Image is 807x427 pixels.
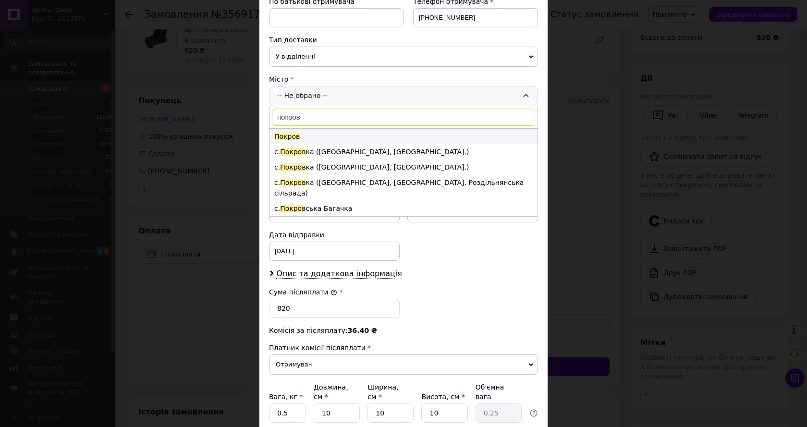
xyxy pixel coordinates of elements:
[348,327,377,334] span: 36.40 ₴
[272,109,535,126] input: Знайти
[269,354,538,375] span: Отримувач
[269,230,400,240] div: Дата відправки
[269,47,538,67] span: У відділенні
[269,344,366,352] span: Платник комісії післяплати
[269,74,538,84] div: Місто
[269,393,303,401] label: Вага, кг
[413,8,538,27] input: +380
[276,269,402,279] span: Опис та додаткова інформація
[476,382,522,402] div: Об'ємна вага
[269,86,538,105] div: -- Не обрано --
[269,36,317,44] span: Тип доставки
[269,159,538,175] li: с. ка ([GEOGRAPHIC_DATA], [GEOGRAPHIC_DATA].)
[269,201,538,216] li: с. ська Багачка
[269,326,538,335] div: Комісія за післяплату:
[269,288,337,296] label: Сума післяплати
[280,179,306,186] span: Покров
[274,133,300,140] span: Покров
[280,163,306,171] span: Покров
[280,148,306,156] span: Покров
[421,393,465,401] label: Висота, см
[314,383,348,401] label: Довжина, см
[280,205,306,212] span: Покров
[367,383,398,401] label: Ширина, см
[269,144,538,159] li: с. ка ([GEOGRAPHIC_DATA], [GEOGRAPHIC_DATA].)
[269,175,538,201] li: с. ка ([GEOGRAPHIC_DATA], [GEOGRAPHIC_DATA]. Роздільнянська сільрада)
